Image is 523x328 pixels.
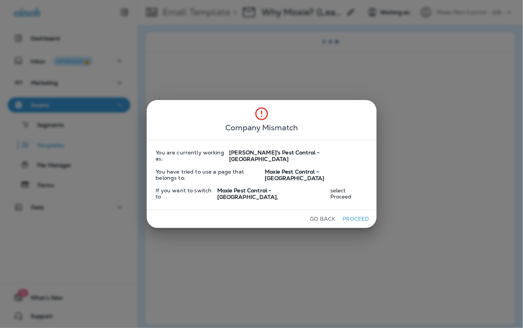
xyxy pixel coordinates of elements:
[156,149,226,162] span: You are currently working as:
[330,187,367,200] span: select Proceed
[156,187,216,200] span: If you want to switch to
[342,213,371,225] button: Proceed
[156,169,262,182] span: You have tried to use a page that belongs to:
[229,149,367,162] span: [PERSON_NAME]'s Pest Control - [GEOGRAPHIC_DATA]
[216,187,330,200] span: Moxie Pest Control - [GEOGRAPHIC_DATA] ,
[307,213,339,225] button: Go Back
[225,121,298,134] span: Company Mismatch
[265,169,367,182] span: Moxie Pest Control - [GEOGRAPHIC_DATA]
